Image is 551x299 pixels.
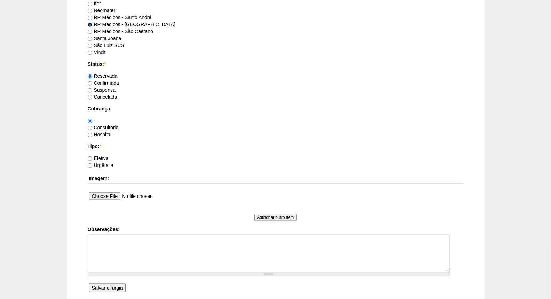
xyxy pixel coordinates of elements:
label: Ifor [88,1,101,6]
input: Santa Joana [88,37,92,41]
input: Ifor [88,2,92,6]
span: Este campo é obrigatório. [99,144,101,149]
input: RR Médicos - São Caetano [88,30,92,34]
label: Reservada [88,73,118,79]
label: Confirmada [88,80,119,86]
label: Neomater [88,8,115,13]
th: Imagem: [88,174,464,184]
label: Urgência [88,162,113,168]
input: Urgência [88,163,92,168]
input: Hospital [88,133,92,137]
label: Consultório [88,125,119,130]
label: Cancelada [88,94,117,100]
label: Hospital [88,132,112,137]
label: RR Médicos - São Caetano [88,29,153,34]
input: RR Médicos - [GEOGRAPHIC_DATA] [88,23,92,27]
input: Vincit [88,51,92,55]
input: São Luiz SCS [88,44,92,48]
label: - [88,118,96,123]
input: Reservada [88,74,92,79]
label: Status: [88,61,464,68]
label: RR Médicos - [GEOGRAPHIC_DATA] [88,22,175,27]
input: Cancelada [88,95,92,100]
label: Cobrança: [88,105,464,112]
label: Observações: [88,226,464,233]
label: Santa Joana [88,36,121,41]
label: Tipo: [88,143,464,150]
label: Vincit [88,49,106,55]
label: Eletiva [88,155,109,161]
input: Eletiva [88,156,92,161]
label: RR Médicos - Santo André [88,15,152,20]
input: RR Médicos - Santo André [88,16,92,20]
label: Suspensa [88,87,116,93]
input: Adicionar outro item [254,214,297,221]
input: Consultório [88,126,92,130]
input: Neomater [88,9,92,13]
label: São Luiz SCS [88,43,124,48]
input: - [88,119,92,123]
input: Confirmada [88,81,92,86]
input: Salvar cirurgia [89,283,126,292]
input: Suspensa [88,88,92,93]
span: Este campo é obrigatório. [104,61,106,67]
